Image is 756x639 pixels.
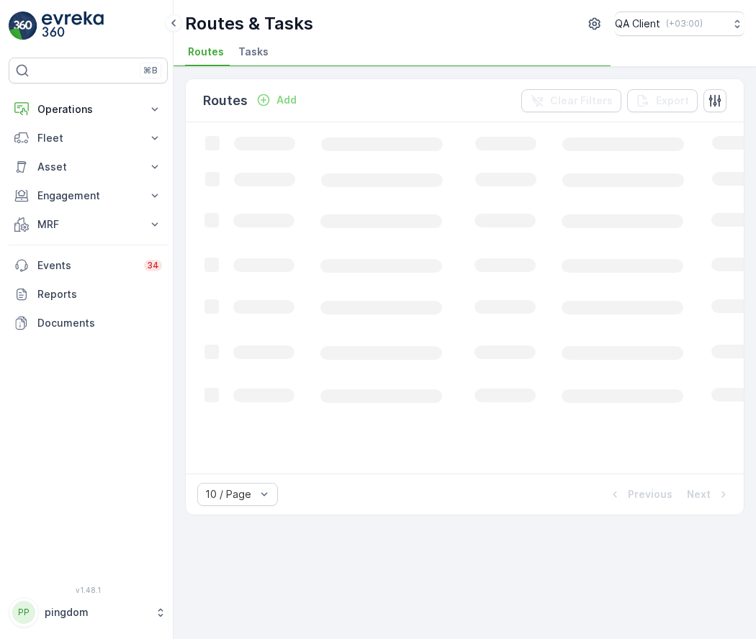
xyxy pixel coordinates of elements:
[521,89,621,112] button: Clear Filters
[615,12,744,36] button: QA Client(+03:00)
[9,153,168,181] button: Asset
[9,251,168,280] a: Events34
[37,189,139,203] p: Engagement
[9,280,168,309] a: Reports
[185,12,313,35] p: Routes & Tasks
[687,487,711,502] p: Next
[143,65,158,76] p: ⌘B
[42,12,104,40] img: logo_light-DOdMpM7g.png
[37,316,162,330] p: Documents
[37,131,139,145] p: Fleet
[9,181,168,210] button: Engagement
[9,597,168,627] button: PPpingdom
[9,210,168,239] button: MRF
[9,309,168,337] a: Documents
[550,94,613,108] p: Clear Filters
[238,45,269,59] span: Tasks
[276,93,297,107] p: Add
[685,486,732,503] button: Next
[45,605,148,620] p: pingdom
[251,91,302,109] button: Add
[37,102,139,117] p: Operations
[656,94,689,108] p: Export
[147,260,159,271] p: 34
[615,17,660,31] p: QA Client
[203,91,248,111] p: Routes
[666,18,703,30] p: ( +03:00 )
[606,486,674,503] button: Previous
[188,45,224,59] span: Routes
[9,12,37,40] img: logo
[37,258,135,273] p: Events
[9,586,168,594] span: v 1.48.1
[9,124,168,153] button: Fleet
[627,89,698,112] button: Export
[628,487,672,502] p: Previous
[9,95,168,124] button: Operations
[12,601,35,624] div: PP
[37,217,139,232] p: MRF
[37,287,162,302] p: Reports
[37,160,139,174] p: Asset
